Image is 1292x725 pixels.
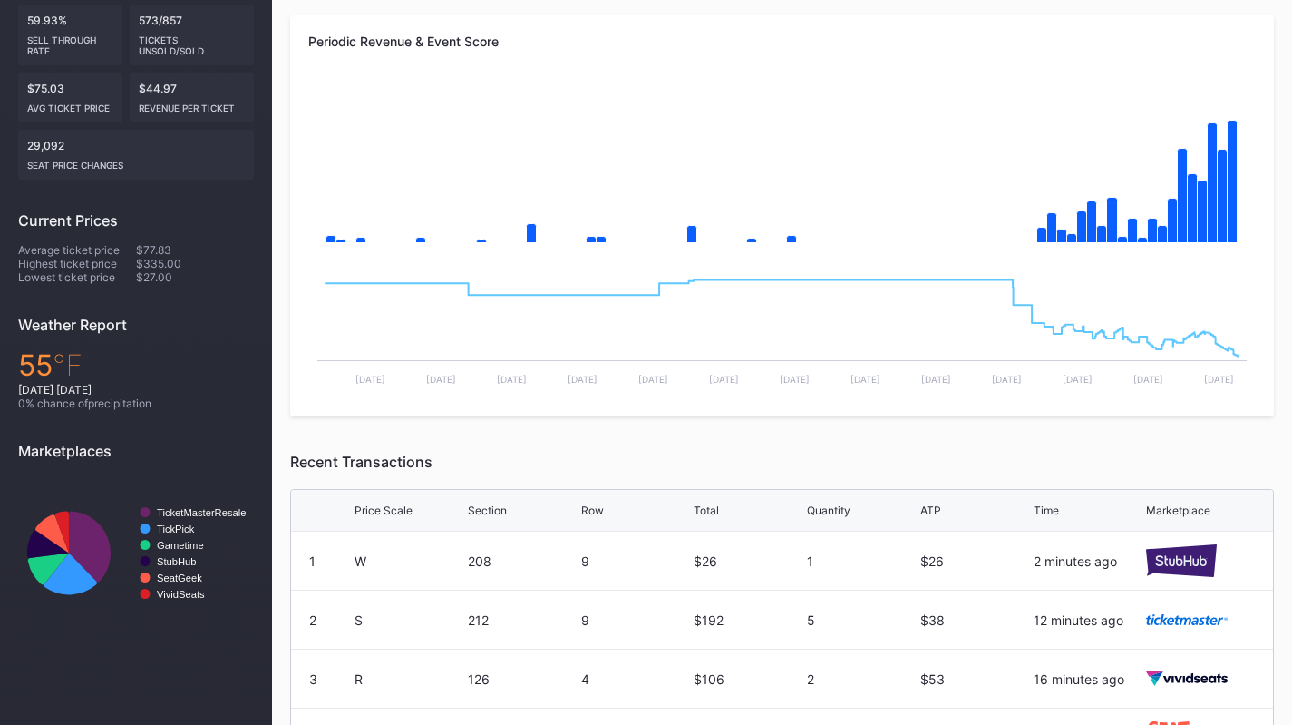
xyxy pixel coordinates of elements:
img: stubHub.svg [1146,544,1217,576]
text: Gametime [157,540,204,551]
div: Highest ticket price [18,257,136,270]
div: $75.03 [18,73,122,122]
text: [DATE] [921,374,951,385]
div: Marketplace [1146,504,1210,517]
text: [DATE] [1133,374,1163,385]
div: $26 [920,554,1029,569]
div: Avg ticket price [27,95,113,113]
div: 12 minutes ago [1034,612,1142,628]
div: 212 [468,612,577,628]
div: $192 [694,612,802,628]
div: 2 [807,671,916,687]
text: [DATE] [709,374,739,385]
div: Quantity [807,504,850,517]
div: [DATE] [DATE] [18,383,254,397]
div: $44.97 [130,73,255,122]
text: TicketMasterResale [157,507,246,518]
svg: Chart title [308,81,1256,262]
div: S [355,612,463,628]
div: $26 [694,554,802,569]
div: Row [581,504,604,517]
div: Price Scale [355,504,413,517]
div: $53 [920,671,1029,687]
div: $106 [694,671,802,687]
div: Periodic Revenue & Event Score [308,34,1256,49]
div: Total [694,504,719,517]
text: [DATE] [497,374,527,385]
svg: Chart title [308,262,1256,398]
div: Section [468,504,507,517]
text: [DATE] [568,374,597,385]
text: TickPick [157,524,195,534]
div: 0 % chance of precipitation [18,397,254,410]
text: [DATE] [780,374,810,385]
div: R [355,671,463,687]
div: 55 [18,348,254,383]
div: Average ticket price [18,243,136,257]
div: 573/857 [130,5,255,65]
img: vividSeats.svg [1146,671,1228,687]
div: 9 [581,554,690,569]
div: 5 [807,612,916,628]
div: Weather Report [18,316,254,334]
div: 2 [309,612,316,628]
div: 208 [468,554,577,569]
div: Lowest ticket price [18,270,136,284]
text: [DATE] [1063,374,1093,385]
div: W [355,554,463,569]
div: 2 minutes ago [1034,554,1142,569]
text: VividSeats [157,589,205,600]
text: [DATE] [355,374,385,385]
svg: Chart title [18,474,254,632]
div: Tickets Unsold/Sold [139,27,246,56]
div: 29,092 [18,130,254,180]
text: StubHub [157,556,197,567]
div: 1 [309,554,316,569]
div: $77.83 [136,243,254,257]
div: Revenue per ticket [139,95,246,113]
div: ATP [920,504,941,517]
div: 59.93% [18,5,122,65]
img: ticketmaster.svg [1146,614,1228,625]
div: Sell Through Rate [27,27,113,56]
text: [DATE] [638,374,668,385]
div: seat price changes [27,152,245,171]
div: Recent Transactions [290,453,1274,471]
div: 16 minutes ago [1034,671,1142,687]
div: $38 [920,612,1029,628]
text: [DATE] [992,374,1022,385]
div: Time [1034,504,1059,517]
text: SeatGeek [157,573,202,583]
div: $27.00 [136,270,254,284]
div: $335.00 [136,257,254,270]
div: Marketplaces [18,442,254,460]
div: Current Prices [18,211,254,230]
div: 126 [468,671,577,687]
text: [DATE] [850,374,880,385]
text: [DATE] [1204,374,1234,385]
span: ℉ [53,348,83,383]
div: 9 [581,612,690,628]
div: 3 [309,671,317,687]
text: [DATE] [426,374,456,385]
div: 4 [581,671,690,687]
div: 1 [807,554,916,569]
